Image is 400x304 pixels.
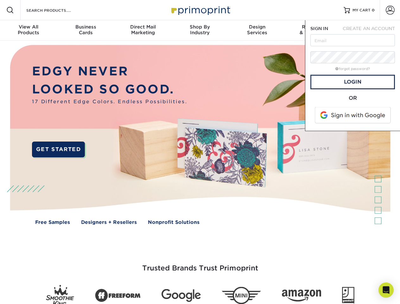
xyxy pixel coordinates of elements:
a: Login [310,75,395,89]
p: EDGY NEVER [32,62,187,80]
a: Nonprofit Solutions [148,219,200,226]
span: Shop By [171,24,228,30]
a: DesignServices [229,20,286,41]
a: BusinessCards [57,20,114,41]
a: Direct MailMarketing [114,20,171,41]
a: GET STARTED [32,142,85,157]
span: SIGN IN [310,26,328,31]
span: Resources [286,24,343,30]
div: Open Intercom Messenger [378,282,394,298]
p: LOOKED SO GOOD. [32,80,187,98]
div: Marketing [114,24,171,35]
input: Email [310,34,395,46]
span: Direct Mail [114,24,171,30]
img: Primoprint [168,3,232,17]
div: Cards [57,24,114,35]
span: CREATE AN ACCOUNT [343,26,395,31]
img: Amazon [282,290,321,302]
div: OR [310,94,395,102]
input: SEARCH PRODUCTS..... [26,6,87,14]
span: 0 [372,8,375,12]
div: Services [229,24,286,35]
span: MY CART [352,8,371,13]
a: Resources& Templates [286,20,343,41]
img: Google [162,289,201,302]
div: & Templates [286,24,343,35]
h3: Trusted Brands Trust Primoprint [15,249,385,280]
a: Shop ByIndustry [171,20,228,41]
span: 17 Different Edge Colors. Endless Possibilities. [32,98,187,105]
a: Free Samples [35,219,70,226]
iframe: Google Customer Reviews [2,285,54,302]
span: Design [229,24,286,30]
span: Business [57,24,114,30]
a: forgot password? [335,67,370,71]
a: Designers + Resellers [81,219,137,226]
div: Industry [171,24,228,35]
img: Goodwill [342,287,354,304]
